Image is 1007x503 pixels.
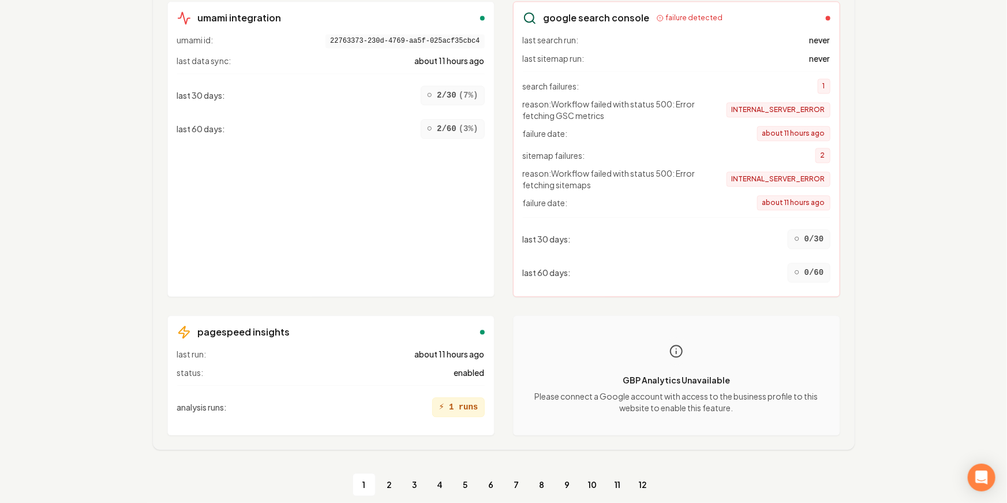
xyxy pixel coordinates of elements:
span: failure detected [666,13,723,23]
span: about 11 hours ago [757,195,830,210]
span: about 11 hours ago [415,348,485,360]
span: last 60 days : [523,267,571,278]
div: 2/60 [421,119,485,139]
span: reason: Workflow failed with status 500: Error fetching GSC metrics [523,98,707,121]
nav: pagination [153,473,855,496]
span: umami id: [177,34,214,48]
span: about 11 hours ago [757,126,830,141]
span: status: [177,367,204,378]
div: enabled [480,16,485,20]
a: 8 [530,473,553,496]
a: 7 [505,473,528,496]
span: failure date: [523,128,568,139]
a: 5 [454,473,477,496]
a: 1 [353,473,376,496]
div: 0/30 [788,229,830,249]
span: INTERNAL_SERVER_ERROR [727,172,830,187]
a: 9 [556,473,579,496]
h3: pagespeed insights [198,325,290,339]
span: never [810,34,830,46]
span: failure date: [523,197,568,208]
div: 1 runs [432,397,484,417]
span: last 30 days : [523,233,571,245]
span: 1 [818,79,830,94]
span: last run: [177,348,207,360]
h3: google search console [544,11,650,25]
a: 12 [632,473,655,496]
span: ○ [427,122,433,136]
a: 11 [607,473,630,496]
span: last data sync: [177,55,231,66]
a: 10 [581,473,604,496]
span: last 60 days : [177,123,226,135]
div: 0/60 [788,263,830,282]
span: INTERNAL_SERVER_ERROR [727,102,830,117]
div: Open Intercom Messenger [968,464,995,491]
span: ○ [794,232,800,246]
span: ( 7 %) [459,90,478,101]
div: failed [826,16,830,20]
div: enabled [480,330,485,334]
span: last 30 days : [177,90,226,101]
span: ○ [794,266,800,280]
span: sitemap failures: [523,150,585,161]
span: analysis runs : [177,401,227,413]
span: 22763373-230d-4769-aa5f-025acf35cbc4 [325,34,484,48]
a: 4 [429,473,452,496]
div: 2/30 [421,85,485,105]
span: about 11 hours ago [415,55,485,66]
a: 3 [403,473,426,496]
span: ⚡ [439,400,444,414]
p: GBP Analytics Unavailable [523,374,830,386]
span: 2 [815,148,830,163]
span: ( 3 %) [459,123,478,135]
span: enabled [454,367,485,378]
span: search failures: [523,80,579,92]
p: Please connect a Google account with access to the business profile to this website to enable thi... [523,390,830,413]
span: never [810,53,830,64]
a: 2 [378,473,401,496]
span: last sitemap run: [523,53,585,64]
span: reason: Workflow failed with status 500: Error fetching sitemaps [523,167,707,191]
h3: umami integration [198,11,282,25]
span: last search run: [523,34,579,46]
a: 6 [480,473,503,496]
span: ○ [427,88,433,102]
